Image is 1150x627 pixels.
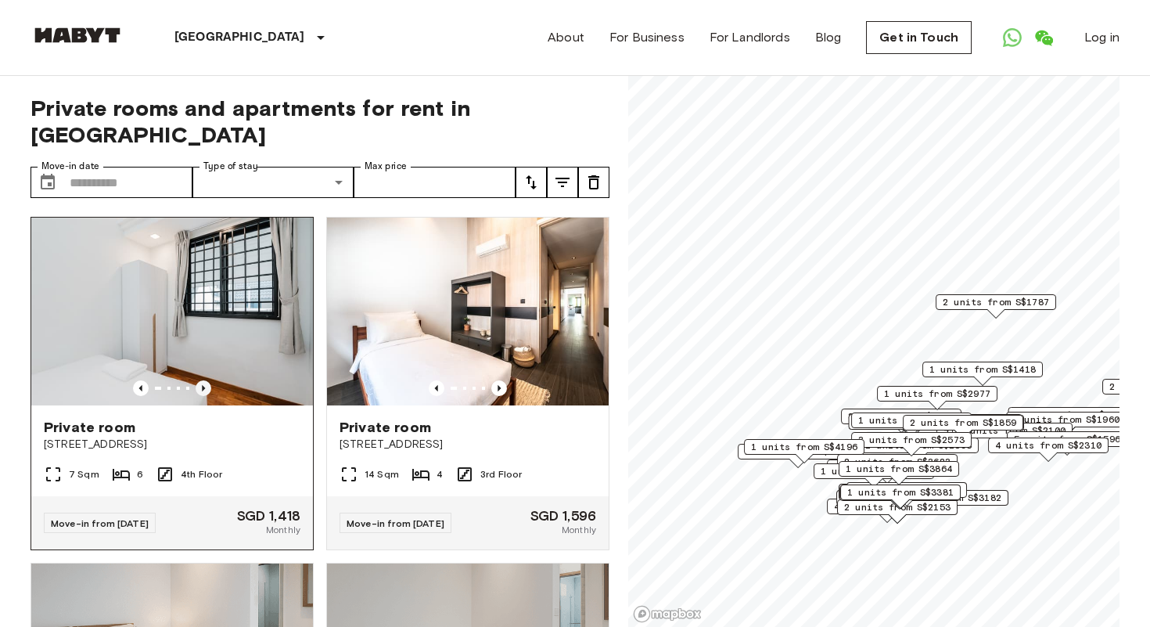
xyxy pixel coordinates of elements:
[839,484,959,508] div: Map marker
[562,523,596,537] span: Monthly
[174,28,305,47] p: [GEOGRAPHIC_DATA]
[1014,432,1120,446] span: 5 units from S$1596
[327,218,609,405] img: Marketing picture of unit SG-01-027-007-03
[31,95,609,148] span: Private rooms and apartments for rent in [GEOGRAPHIC_DATA]
[821,464,927,478] span: 1 units from S$2704
[910,416,1016,430] span: 2 units from S$1859
[31,218,313,405] img: Marketing picture of unit SG-01-109-001-006
[548,28,584,47] a: About
[866,21,972,54] a: Get in Touch
[904,415,1024,439] div: Map marker
[744,439,864,463] div: Map marker
[902,414,1022,438] div: Map marker
[840,485,961,509] div: Map marker
[851,413,972,437] div: Map marker
[609,28,685,47] a: For Business
[437,467,443,481] span: 4
[181,467,222,481] span: 4th Floor
[347,517,444,529] span: Move-in from [DATE]
[854,483,960,497] span: 1 units from S$4200
[340,418,431,437] span: Private room
[895,491,1001,505] span: 1 units from S$3182
[491,380,507,396] button: Previous image
[1007,431,1127,456] div: Map marker
[959,423,1066,438] span: 2 units from S$2100
[738,444,858,468] div: Map marker
[858,413,965,427] span: 1 units from S$3024
[196,380,211,396] button: Previous image
[848,409,954,423] span: 3 units from S$1985
[578,167,609,198] button: tune
[41,160,99,173] label: Move-in date
[834,499,940,513] span: 4 units from S$1680
[847,485,954,499] span: 1 units from S$3381
[836,490,957,514] div: Map marker
[884,387,990,401] span: 1 units from S$2977
[44,418,135,437] span: Private room
[1028,22,1059,53] a: Open WeChat
[841,409,961,433] div: Map marker
[429,380,444,396] button: Previous image
[133,380,149,396] button: Previous image
[814,463,934,488] div: Map marker
[1008,407,1134,431] div: Map marker
[851,432,972,456] div: Map marker
[1015,408,1127,422] span: 10 units from S$1644
[530,509,596,523] span: SGD 1,596
[365,467,399,481] span: 14 Sqm
[839,461,959,485] div: Map marker
[31,217,314,550] a: Marketing picture of unit SG-01-109-001-006Previous imagePrevious imagePrivate room[STREET_ADDRES...
[848,414,974,438] div: Map marker
[266,523,300,537] span: Monthly
[943,295,1049,309] span: 2 units from S$1787
[936,294,1056,319] div: Map marker
[710,28,790,47] a: For Landlords
[633,605,702,623] a: Mapbox logo
[888,490,1008,514] div: Map marker
[839,485,960,510] div: Map marker
[51,517,149,529] span: Move-in from [DATE]
[365,160,407,173] label: Max price
[988,438,1109,462] div: Map marker
[751,440,857,454] span: 1 units from S$4196
[32,167,63,198] button: Choose date
[326,217,609,550] a: Marketing picture of unit SG-01-027-007-03Previous imagePrevious imagePrivate room[STREET_ADDRESS...
[237,509,300,523] span: SGD 1,418
[547,167,578,198] button: tune
[952,423,1073,447] div: Map marker
[858,433,965,447] span: 3 units from S$2573
[340,437,596,452] span: [STREET_ADDRESS]
[997,22,1028,53] a: Open WhatsApp
[44,437,300,452] span: [STREET_ADDRESS]
[858,438,979,462] div: Map marker
[922,362,1043,386] div: Map marker
[903,415,1023,439] div: Map marker
[31,27,124,43] img: Habyt
[1006,412,1127,436] div: Map marker
[137,467,143,481] span: 6
[929,362,1036,377] span: 1 units from S$1418
[827,499,947,523] div: Map marker
[1013,413,1119,427] span: 1 units from S$1960
[516,167,547,198] button: tune
[203,160,258,173] label: Type of stay
[815,28,842,47] a: Blog
[69,467,99,481] span: 7 Sqm
[877,386,997,410] div: Map marker
[846,462,952,476] span: 1 units from S$3864
[837,499,958,524] div: Map marker
[846,482,967,506] div: Map marker
[480,467,522,481] span: 3rd Floor
[995,438,1101,452] span: 4 units from S$2310
[1084,28,1119,47] a: Log in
